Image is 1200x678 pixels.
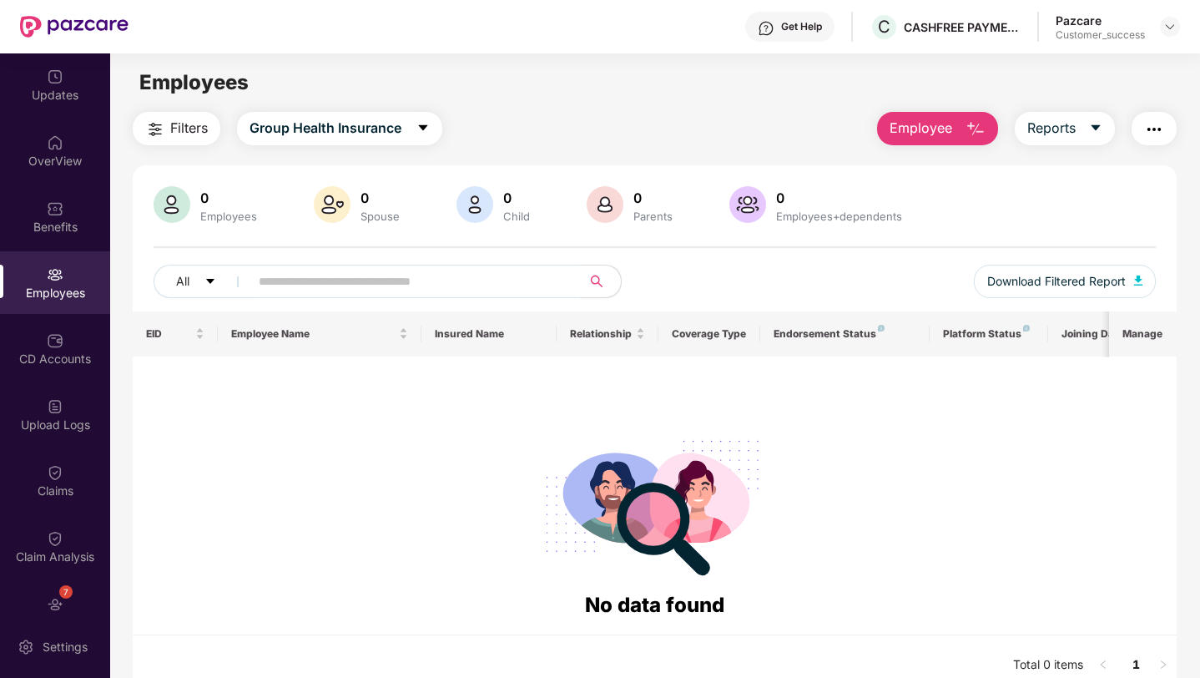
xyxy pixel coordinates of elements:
div: Platform Status [943,327,1035,341]
span: Download Filtered Report [987,272,1126,291]
div: Endorsement Status [774,327,916,341]
span: All [176,272,189,291]
img: svg+xml;base64,PHN2ZyBpZD0iRHJvcGRvd24tMzJ4MzIiIHhtbG5zPSJodHRwOi8vd3d3LnczLm9yZy8yMDAwL3N2ZyIgd2... [1163,20,1177,33]
div: CASHFREE PAYMENTS INDIA PVT. LTD. [904,19,1021,35]
img: svg+xml;base64,PHN2ZyBpZD0iSGVscC0zMngzMiIgeG1sbnM9Imh0dHA6Ly93d3cudzMub3JnLzIwMDAvc3ZnIiB3aWR0aD... [758,20,774,37]
img: svg+xml;base64,PHN2ZyBpZD0iSG9tZSIgeG1sbnM9Imh0dHA6Ly93d3cudzMub3JnLzIwMDAvc3ZnIiB3aWR0aD0iMjAiIG... [47,134,63,151]
th: Employee Name [218,311,421,357]
div: 0 [197,190,260,206]
img: svg+xml;base64,PHN2ZyBpZD0iRW5kb3JzZW1lbnRzIiB4bWxucz0iaHR0cDovL3d3dy53My5vcmcvMjAwMC9zdmciIHdpZH... [47,596,63,613]
img: svg+xml;base64,PHN2ZyB4bWxucz0iaHR0cDovL3d3dy53My5vcmcvMjAwMC9zdmciIHhtbG5zOnhsaW5rPSJodHRwOi8vd3... [587,186,623,223]
button: Allcaret-down [154,265,255,298]
img: svg+xml;base64,PHN2ZyB4bWxucz0iaHR0cDovL3d3dy53My5vcmcvMjAwMC9zdmciIHhtbG5zOnhsaW5rPSJodHRwOi8vd3... [1134,276,1142,286]
span: Employee [890,118,952,139]
img: svg+xml;base64,PHN2ZyBpZD0iQ2xhaW0iIHhtbG5zPSJodHRwOi8vd3d3LnczLm9yZy8yMDAwL3N2ZyIgd2lkdGg9IjIwIi... [47,530,63,547]
div: 0 [500,190,533,206]
img: svg+xml;base64,PHN2ZyB4bWxucz0iaHR0cDovL3d3dy53My5vcmcvMjAwMC9zdmciIHdpZHRoPSIyNCIgaGVpZ2h0PSIyNC... [1144,119,1164,139]
th: Relationship [557,311,658,357]
img: svg+xml;base64,PHN2ZyB4bWxucz0iaHR0cDovL3d3dy53My5vcmcvMjAwMC9zdmciIHhtbG5zOnhsaW5rPSJodHRwOi8vd3... [154,186,190,223]
img: svg+xml;base64,PHN2ZyBpZD0iVXBsb2FkX0xvZ3MiIGRhdGEtbmFtZT0iVXBsb2FkIExvZ3MiIHhtbG5zPSJodHRwOi8vd3... [47,398,63,415]
div: Spouse [357,210,403,223]
span: Employee Name [231,327,396,341]
button: Filters [133,112,220,145]
span: Employees [139,70,249,94]
img: svg+xml;base64,PHN2ZyBpZD0iQmVuZWZpdHMiIHhtbG5zPSJodHRwOi8vd3d3LnczLm9yZy8yMDAwL3N2ZyIgd2lkdGg9Ij... [47,200,63,217]
img: svg+xml;base64,PHN2ZyB4bWxucz0iaHR0cDovL3d3dy53My5vcmcvMjAwMC9zdmciIHhtbG5zOnhsaW5rPSJodHRwOi8vd3... [729,186,766,223]
th: Insured Name [421,311,557,357]
th: Joining Date [1048,311,1150,357]
div: Customer_success [1056,28,1145,42]
img: svg+xml;base64,PHN2ZyB4bWxucz0iaHR0cDovL3d3dy53My5vcmcvMjAwMC9zdmciIHhtbG5zOnhsaW5rPSJodHRwOi8vd3... [456,186,493,223]
div: Employees [197,210,260,223]
span: left [1098,660,1108,670]
button: Group Health Insurancecaret-down [237,112,442,145]
span: Relationship [570,327,633,341]
div: Employees+dependents [773,210,905,223]
img: svg+xml;base64,PHN2ZyB4bWxucz0iaHR0cDovL3d3dy53My5vcmcvMjAwMC9zdmciIHhtbG5zOnhsaW5rPSJodHRwOi8vd3... [966,119,986,139]
div: Parents [630,210,676,223]
div: 0 [630,190,676,206]
span: Reports [1027,118,1076,139]
span: EID [146,327,192,341]
th: Coverage Type [658,311,760,357]
img: svg+xml;base64,PHN2ZyBpZD0iQ0RfQWNjb3VudHMiIGRhdGEtbmFtZT0iQ0QgQWNjb3VudHMiIHhtbG5zPSJodHRwOi8vd3... [47,332,63,349]
span: right [1158,660,1168,670]
img: svg+xml;base64,PHN2ZyB4bWxucz0iaHR0cDovL3d3dy53My5vcmcvMjAwMC9zdmciIHdpZHRoPSI4IiBoZWlnaHQ9IjgiIH... [878,325,885,331]
button: Download Filtered Report [974,265,1156,298]
div: Pazcare [1056,13,1145,28]
div: Get Help [781,20,822,33]
span: caret-down [204,276,216,289]
div: 0 [357,190,403,206]
a: 1 [1123,652,1150,677]
img: svg+xml;base64,PHN2ZyB4bWxucz0iaHR0cDovL3d3dy53My5vcmcvMjAwMC9zdmciIHhtbG5zOnhsaW5rPSJodHRwOi8vd3... [314,186,350,223]
button: Employee [877,112,998,145]
img: svg+xml;base64,PHN2ZyB4bWxucz0iaHR0cDovL3d3dy53My5vcmcvMjAwMC9zdmciIHdpZHRoPSIyNCIgaGVpZ2h0PSIyNC... [145,119,165,139]
div: 7 [59,585,73,599]
span: C [878,17,890,37]
div: 0 [773,190,905,206]
img: svg+xml;base64,PHN2ZyBpZD0iRW1wbG95ZWVzIiB4bWxucz0iaHR0cDovL3d3dy53My5vcmcvMjAwMC9zdmciIHdpZHRoPS... [47,266,63,283]
img: svg+xml;base64,PHN2ZyB4bWxucz0iaHR0cDovL3d3dy53My5vcmcvMjAwMC9zdmciIHdpZHRoPSI4IiBoZWlnaHQ9IjgiIH... [1023,325,1030,331]
img: svg+xml;base64,PHN2ZyBpZD0iQ2xhaW0iIHhtbG5zPSJodHRwOi8vd3d3LnczLm9yZy8yMDAwL3N2ZyIgd2lkdGg9IjIwIi... [47,464,63,481]
th: Manage [1109,311,1177,357]
div: Settings [38,639,93,655]
div: Child [500,210,533,223]
button: Reportscaret-down [1015,112,1115,145]
img: svg+xml;base64,PHN2ZyBpZD0iVXBkYXRlZCIgeG1sbnM9Imh0dHA6Ly93d3cudzMub3JnLzIwMDAvc3ZnIiB3aWR0aD0iMj... [47,68,63,85]
button: search [580,265,622,298]
span: caret-down [1089,121,1102,136]
th: EID [133,311,218,357]
img: New Pazcare Logo [20,16,129,38]
span: No data found [585,593,724,617]
img: svg+xml;base64,PHN2ZyB4bWxucz0iaHR0cDovL3d3dy53My5vcmcvMjAwMC9zdmciIHdpZHRoPSIyODgiIGhlaWdodD0iMj... [534,420,774,589]
span: search [580,275,613,288]
img: svg+xml;base64,PHN2ZyBpZD0iU2V0dGluZy0yMHgyMCIgeG1sbnM9Imh0dHA6Ly93d3cudzMub3JnLzIwMDAvc3ZnIiB3aW... [18,639,34,655]
span: Filters [170,118,208,139]
span: Group Health Insurance [250,118,401,139]
span: caret-down [416,121,430,136]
